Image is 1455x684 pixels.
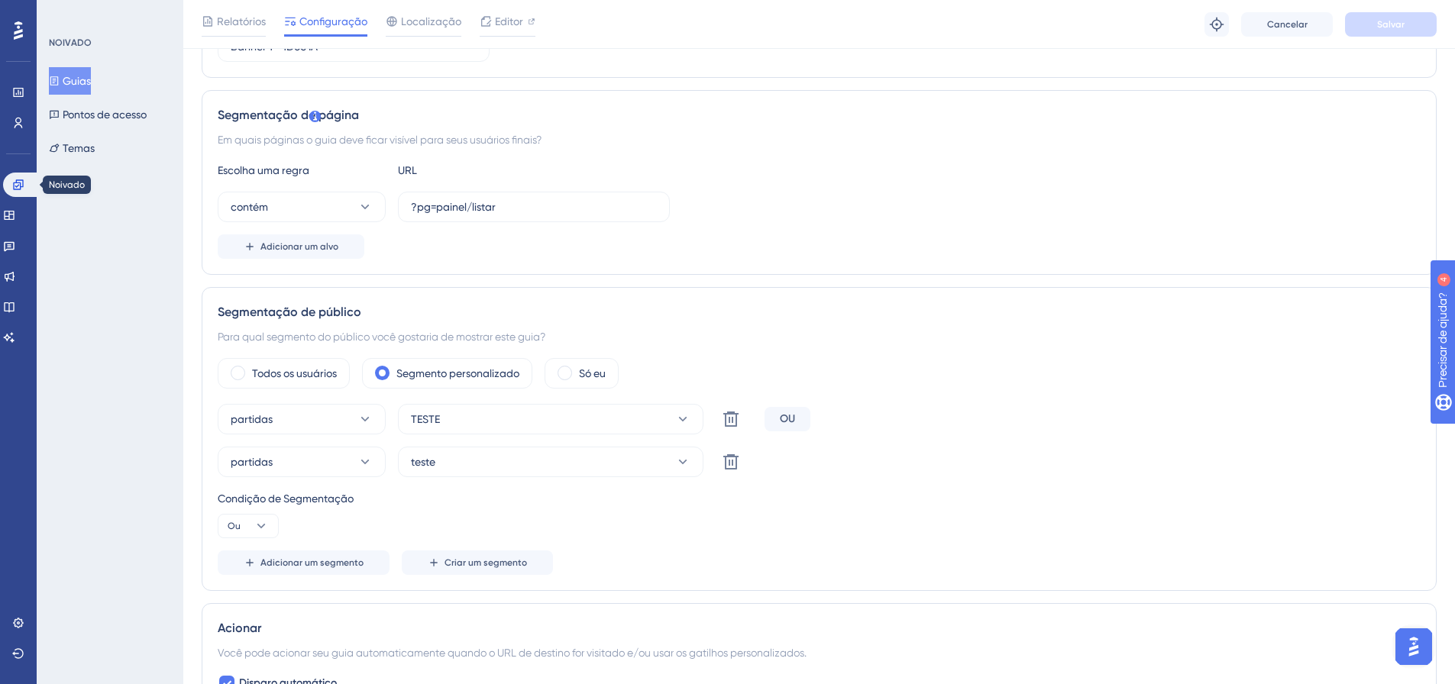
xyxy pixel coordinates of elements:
font: Todos os usuários [252,367,337,379]
font: partidas [231,456,273,468]
font: OU [780,412,795,425]
iframe: Iniciador do Assistente de IA do UserGuiding [1391,624,1437,669]
font: Configuração [299,15,367,27]
font: Cancelar [1267,19,1308,30]
font: Adicionar um alvo [260,241,338,252]
button: Temas [49,134,95,162]
font: Segmento personalizado [396,367,519,379]
font: Condição de Segmentação [218,492,354,505]
font: NOIVADO [49,37,92,48]
font: Para qual segmento do público você gostaria de mostrar este guia? [218,331,545,343]
font: Salvar [1377,19,1405,30]
button: Cancelar [1241,12,1333,37]
font: teste [411,456,435,468]
button: Pontos de acesso [49,101,147,128]
button: partidas [218,447,386,477]
button: teste [398,447,703,477]
font: Guias [63,75,91,87]
font: Temas [63,142,95,154]
font: Só eu [579,367,606,379]
font: Ou [228,521,241,531]
font: partidas [231,413,273,425]
font: Criar um segmento [445,557,527,568]
font: TESTE [411,413,440,425]
font: Segmentação de público [218,305,361,319]
font: Você pode acionar seu guia automaticamente quando o URL de destino for visitado e/ou usar os gati... [218,647,807,659]
font: Relatórios [217,15,266,27]
button: TESTE [398,404,703,434]
button: Adicionar um alvo [218,234,364,259]
font: Segmentação de página [218,108,359,122]
button: Adicionar um segmento [218,550,390,575]
button: Guias [49,67,91,95]
font: Em quais páginas o guia deve ficar visível para seus usuários finais? [218,134,542,146]
button: contém [218,192,386,222]
font: Editor [495,15,523,27]
font: Adicionar um segmento [260,557,364,568]
font: URL [398,164,417,176]
font: Acionar [218,621,261,635]
font: Pontos de acesso [63,108,147,121]
font: Localização [401,15,461,27]
button: Ou [218,514,279,538]
font: 4 [142,9,147,18]
input: seusite.com/caminho [411,198,657,215]
button: Criar um segmento [402,550,553,575]
font: Precisar de ajuda? [36,7,131,18]
font: Escolha uma regra [218,164,309,176]
button: partidas [218,404,386,434]
button: Salvar [1345,12,1437,37]
font: contém [231,201,268,213]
